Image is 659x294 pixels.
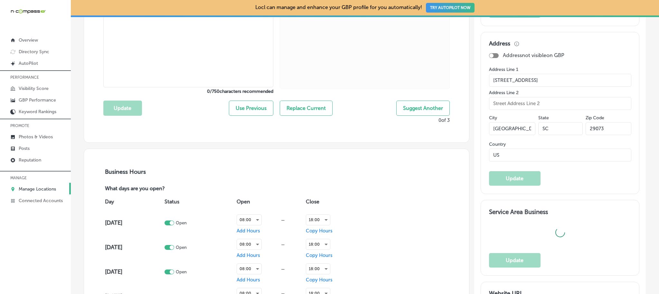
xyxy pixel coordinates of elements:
[237,239,261,250] div: 08:00
[19,49,49,54] p: Directory Sync
[489,142,631,147] label: Country
[426,3,475,13] button: TRY AUTOPILOT NOW
[489,208,631,218] h3: Service Area Business
[306,277,333,283] span: Copy Hours
[19,109,56,114] p: Keyword Rankings
[306,264,330,274] div: 18:00
[103,168,450,175] h3: Business Hours
[103,186,211,192] p: What days are you open?
[586,115,604,121] label: Zip Code
[262,267,304,271] div: —
[396,101,450,116] button: Suggest Another
[489,253,541,268] button: Update
[489,149,631,162] input: Country
[489,115,497,121] label: City
[306,252,333,258] span: Copy Hours
[235,192,304,211] th: Open
[489,97,631,110] input: Street Address Line 2
[176,245,187,250] p: Open
[19,186,56,192] p: Manage Locations
[306,239,330,250] div: 18:00
[489,171,541,186] button: Update
[304,192,363,211] th: Close
[280,101,333,116] button: Replace Current
[105,244,163,251] h4: [DATE]
[19,97,56,103] p: GBP Performance
[438,117,450,123] p: 0 of 3
[538,115,549,121] label: State
[306,228,333,234] span: Copy Hours
[489,122,535,135] input: City
[19,157,41,163] p: Reputation
[237,228,260,234] span: Add Hours
[103,192,163,211] th: Day
[176,220,187,225] p: Open
[103,89,273,94] label: 0 / 750 characters recommended
[262,218,304,222] div: —
[105,219,163,226] h4: [DATE]
[19,146,30,151] p: Posts
[10,8,46,15] img: 660ab0bf-5cc7-4cb8-ba1c-48b5ae0f18e60NCTV_CLogo_TV_Black_-500x88.png
[19,61,38,66] p: AutoPilot
[19,134,53,140] p: Photos & Videos
[503,52,564,58] p: Address not visible on GBP
[19,198,63,203] p: Connected Accounts
[262,242,304,247] div: —
[237,252,260,258] span: Add Hours
[103,101,142,116] button: Update
[306,215,330,225] div: 18:00
[19,86,49,91] p: Visibility Score
[19,37,38,43] p: Overview
[489,74,631,87] input: Street Address Line 1
[237,277,260,283] span: Add Hours
[489,40,510,47] h3: Address
[489,90,631,95] label: Address Line 2
[237,215,261,225] div: 08:00
[229,101,273,116] button: Use Previous
[586,122,631,135] input: Zip Code
[489,67,631,72] label: Address Line 1
[105,268,163,275] h4: [DATE]
[538,122,583,135] input: NY
[163,192,235,211] th: Status
[237,264,261,274] div: 08:00
[176,269,187,274] p: Open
